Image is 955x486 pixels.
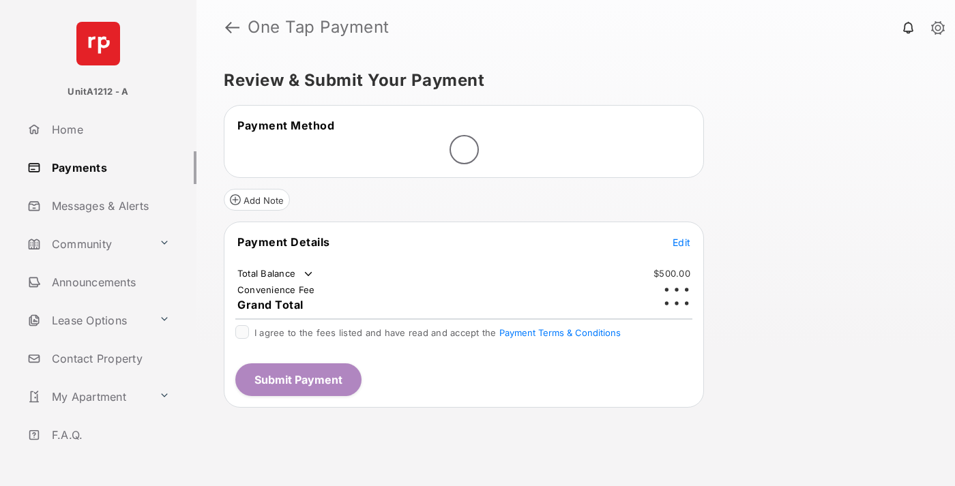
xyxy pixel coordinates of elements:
[22,189,196,222] a: Messages & Alerts
[653,267,691,279] td: $500.00
[237,267,315,281] td: Total Balance
[22,419,196,451] a: F.A.Q.
[22,380,153,413] a: My Apartment
[499,327,621,338] button: I agree to the fees listed and have read and accept the
[224,189,290,211] button: Add Note
[68,85,128,99] p: UnitA1212 - A
[22,304,153,337] a: Lease Options
[76,22,120,65] img: svg+xml;base64,PHN2ZyB4bWxucz0iaHR0cDovL3d3dy53My5vcmcvMjAwMC9zdmciIHdpZHRoPSI2NCIgaGVpZ2h0PSI2NC...
[22,342,196,375] a: Contact Property
[237,284,316,296] td: Convenience Fee
[235,363,362,396] button: Submit Payment
[237,235,330,249] span: Payment Details
[224,72,917,89] h5: Review & Submit Your Payment
[254,327,621,338] span: I agree to the fees listed and have read and accept the
[673,235,690,249] button: Edit
[237,119,334,132] span: Payment Method
[237,298,304,312] span: Grand Total
[673,237,690,248] span: Edit
[22,113,196,146] a: Home
[22,228,153,260] a: Community
[22,151,196,184] a: Payments
[248,19,390,35] strong: One Tap Payment
[22,266,196,299] a: Announcements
